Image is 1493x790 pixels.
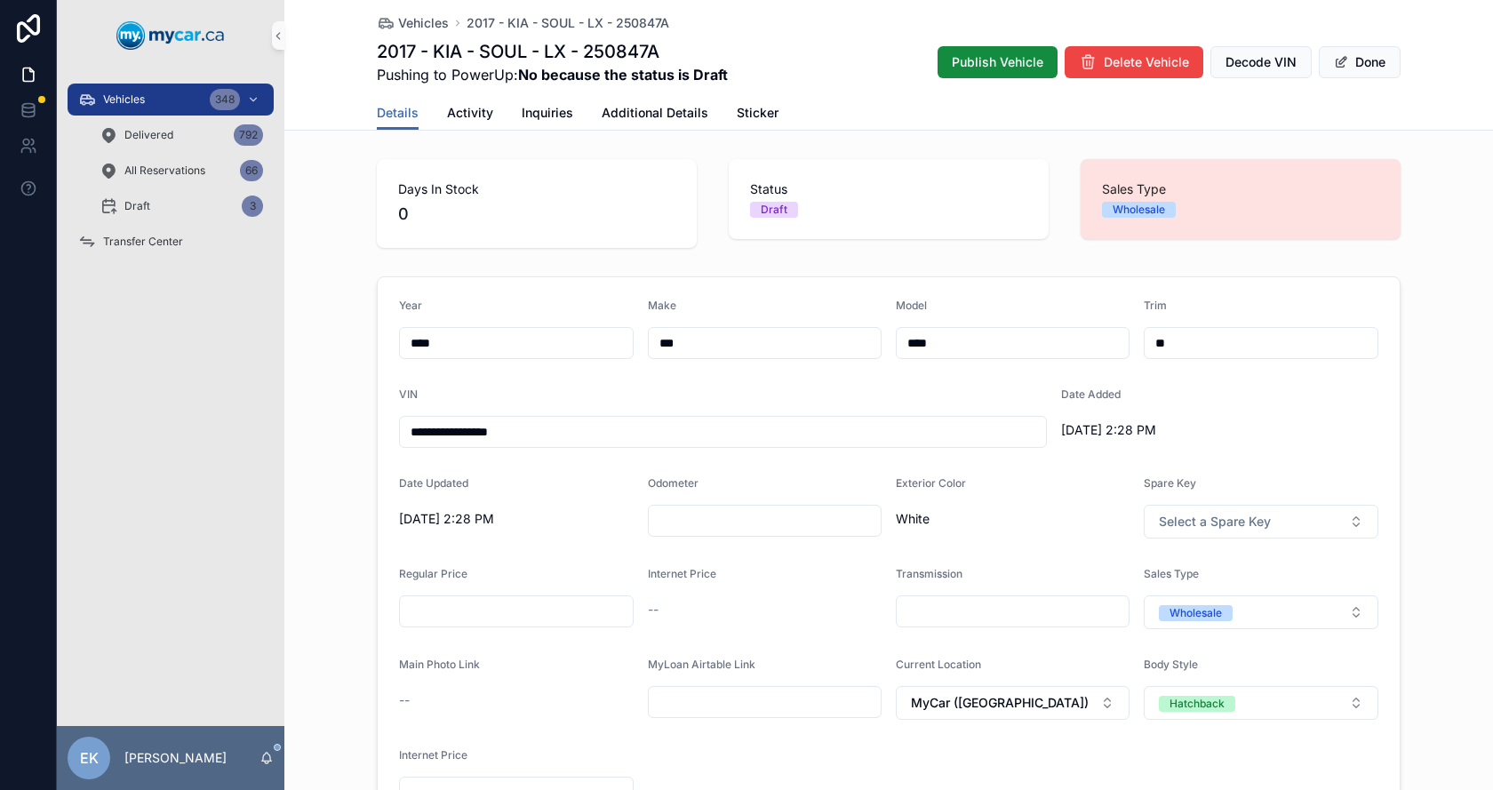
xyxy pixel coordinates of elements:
span: -- [399,691,410,709]
button: Select Button [1144,595,1378,629]
span: EK [80,747,99,769]
button: Delete Vehicle [1065,46,1203,78]
div: 66 [240,160,263,181]
button: Publish Vehicle [938,46,1058,78]
p: [PERSON_NAME] [124,749,227,767]
a: Transfer Center [68,226,274,258]
a: Vehicles348 [68,84,274,116]
span: Pushing to PowerUp: [377,64,728,85]
div: Draft [761,202,787,218]
span: Decode VIN [1226,53,1297,71]
span: Internet Price [648,567,716,580]
span: Regular Price [399,567,467,580]
span: Status [750,180,1027,198]
span: Date Updated [399,476,468,490]
span: 0 [398,202,675,227]
span: Transmission [896,567,962,580]
span: Inquiries [522,104,573,122]
div: Wholesale [1170,605,1222,621]
button: Decode VIN [1210,46,1312,78]
img: App logo [116,21,225,50]
span: Trim [1144,299,1167,312]
span: White [896,510,1130,528]
span: Select a Spare Key [1159,513,1271,531]
span: Exterior Color [896,476,966,490]
a: All Reservations66 [89,155,274,187]
a: Sticker [737,97,778,132]
span: Vehicles [398,14,449,32]
span: Details [377,104,419,122]
div: 792 [234,124,263,146]
span: Delivered [124,128,173,142]
h1: 2017 - KIA - SOUL - LX - 250847A [377,39,728,64]
span: Days In Stock [398,180,675,198]
span: MyCar ([GEOGRAPHIC_DATA]) [911,694,1089,712]
span: Main Photo Link [399,658,480,671]
span: Sticker [737,104,778,122]
div: Wholesale [1113,202,1165,218]
a: Details [377,97,419,131]
a: Additional Details [602,97,708,132]
a: Draft3 [89,190,274,222]
div: 3 [242,196,263,217]
span: Spare Key [1144,476,1196,490]
strong: No because the status is Draft [518,66,728,84]
span: Make [648,299,676,312]
span: Transfer Center [103,235,183,249]
span: Date Added [1061,387,1121,401]
span: Delete Vehicle [1104,53,1189,71]
span: All Reservations [124,164,205,178]
span: -- [648,601,659,618]
span: Activity [447,104,493,122]
span: Draft [124,199,150,213]
span: Internet Price [399,748,467,762]
span: Body Style [1144,658,1198,671]
span: Current Location [896,658,981,671]
span: VIN [399,387,418,401]
span: Publish Vehicle [952,53,1043,71]
span: Additional Details [602,104,708,122]
button: Select Button [1144,686,1378,720]
button: Select Button [1144,505,1378,539]
button: Select Button [896,686,1130,720]
span: Sales Type [1102,180,1379,198]
span: [DATE] 2:28 PM [1061,421,1296,439]
div: Hatchback [1170,696,1225,712]
a: Vehicles [377,14,449,32]
span: Model [896,299,927,312]
button: Done [1319,46,1401,78]
span: MyLoan Airtable Link [648,658,755,671]
div: scrollable content [57,71,284,281]
a: 2017 - KIA - SOUL - LX - 250847A [467,14,669,32]
span: Odometer [648,476,699,490]
span: Sales Type [1144,567,1199,580]
span: [DATE] 2:28 PM [399,510,634,528]
span: Year [399,299,422,312]
span: Vehicles [103,92,145,107]
a: Delivered792 [89,119,274,151]
div: 348 [210,89,240,110]
a: Activity [447,97,493,132]
a: Inquiries [522,97,573,132]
